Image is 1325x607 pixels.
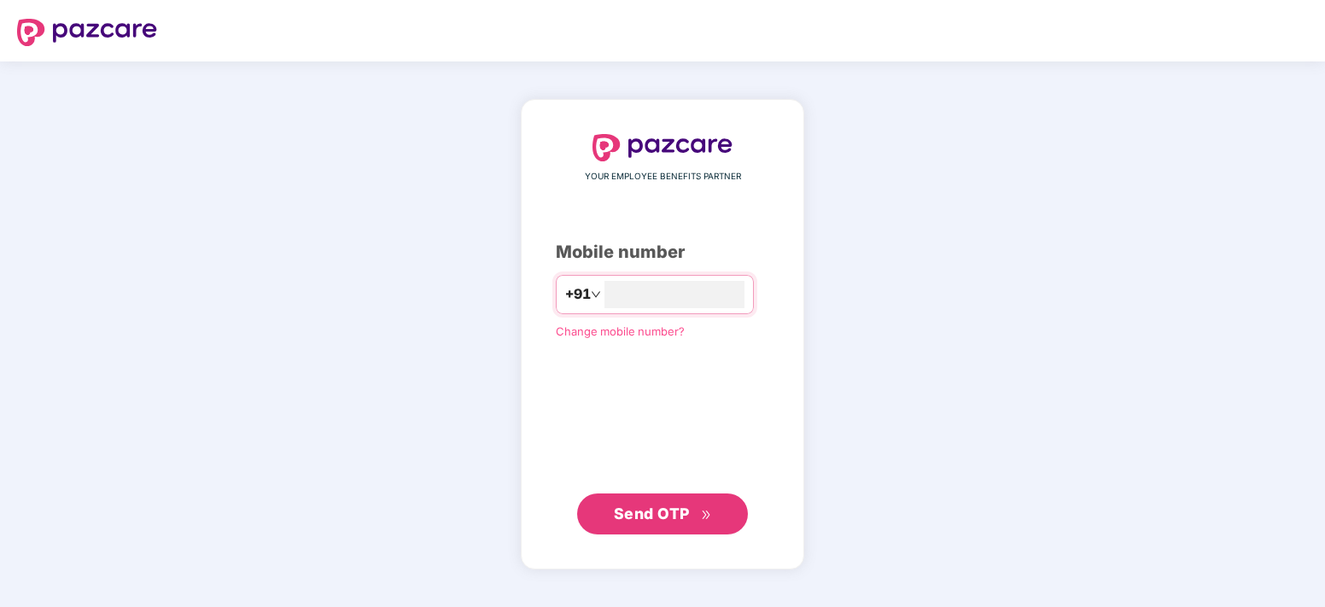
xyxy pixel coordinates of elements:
[556,239,769,266] div: Mobile number
[591,289,601,300] span: down
[614,505,690,522] span: Send OTP
[556,324,685,338] a: Change mobile number?
[17,19,157,46] img: logo
[701,510,712,521] span: double-right
[565,283,591,305] span: +91
[577,493,748,534] button: Send OTPdouble-right
[592,134,733,161] img: logo
[585,170,741,184] span: YOUR EMPLOYEE BENEFITS PARTNER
